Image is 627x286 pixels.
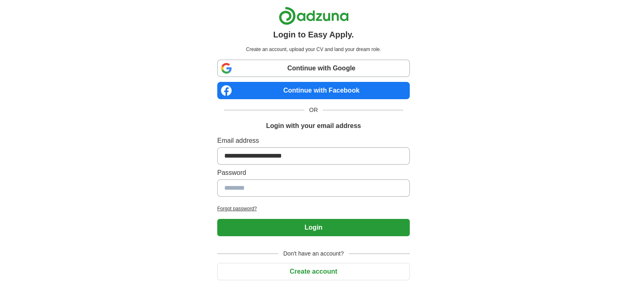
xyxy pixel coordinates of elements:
p: Create an account, upload your CV and land your dream role. [219,46,408,53]
a: Continue with Facebook [217,82,410,99]
label: Email address [217,136,410,146]
span: Don't have an account? [278,249,349,258]
button: Create account [217,263,410,280]
h1: Login with your email address [266,121,361,131]
a: Create account [217,268,410,275]
h1: Login to Easy Apply. [273,28,354,41]
a: Forgot password? [217,205,410,212]
button: Login [217,219,410,236]
img: Adzuna logo [279,7,349,25]
a: Continue with Google [217,60,410,77]
span: OR [304,106,323,114]
label: Password [217,168,410,178]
